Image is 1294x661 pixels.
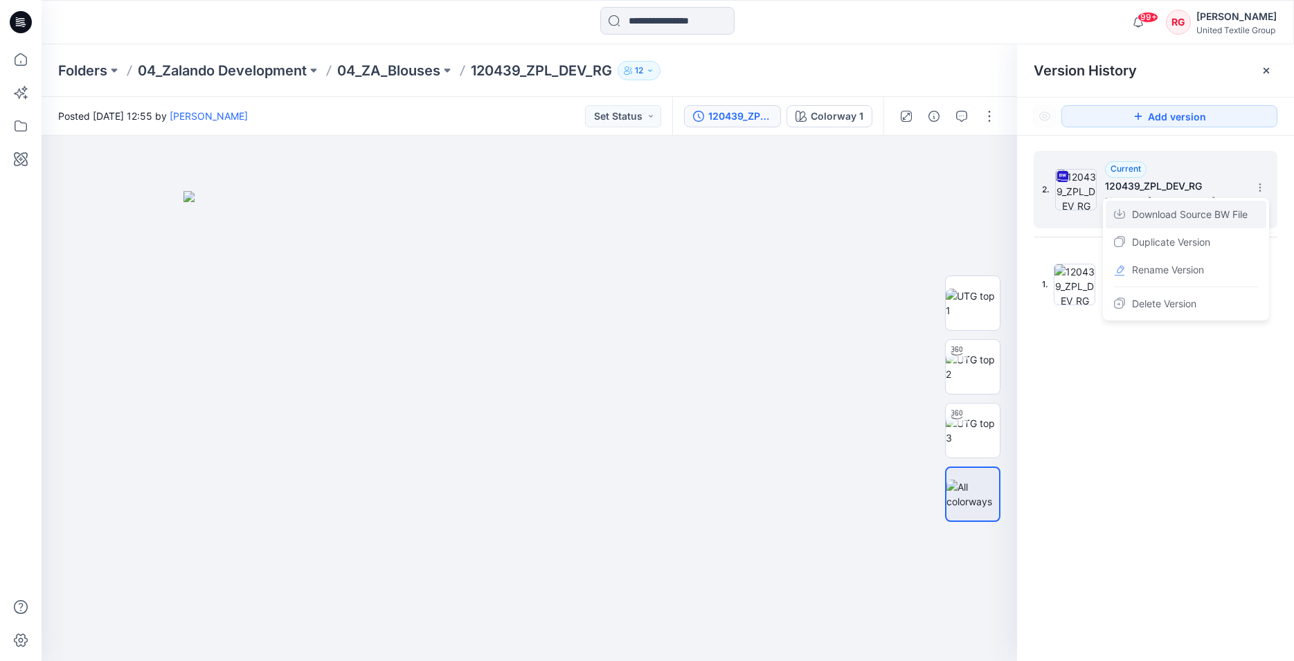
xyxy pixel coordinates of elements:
[1061,105,1277,127] button: Add version
[923,105,945,127] button: Details
[1132,206,1248,223] span: Download Source BW File
[1132,234,1210,251] span: Duplicate Version
[58,61,107,80] a: Folders
[1105,178,1243,194] h5: 120439_ZPL_DEV_RG
[1034,105,1056,127] button: Show Hidden Versions
[946,352,1000,381] img: UTG top 2
[1132,296,1196,312] span: Delete Version
[138,61,307,80] a: 04_Zalando Development
[946,480,999,509] img: All colorways
[708,109,772,124] div: 120439_ZPL_DEV_RG
[58,109,248,123] span: Posted [DATE] 12:55 by
[1054,264,1095,305] img: 120439_ZPL_DEV_RG
[946,416,1000,445] img: UTG top 3
[787,105,872,127] button: Colorway 1
[1042,183,1050,196] span: 2.
[1042,278,1048,291] span: 1.
[1055,169,1097,210] img: 120439_ZPL_DEV_RG
[635,63,643,78] p: 12
[1111,163,1141,174] span: Current
[1105,194,1243,208] span: Posted by: Rita Garneliene
[1196,25,1277,35] div: United Textile Group
[811,109,863,124] div: Colorway 1
[946,289,1000,318] img: UTG top 1
[1132,262,1204,278] span: Rename Version
[618,61,661,80] button: 12
[1261,65,1272,76] button: Close
[170,110,248,122] a: [PERSON_NAME]
[471,61,612,80] p: 120439_ZPL_DEV_RG
[1034,62,1137,79] span: Version History
[337,61,440,80] a: 04_ZA_Blouses
[1166,10,1191,35] div: RG
[684,105,781,127] button: 120439_ZPL_DEV_RG
[1196,8,1277,25] div: [PERSON_NAME]
[1138,12,1158,23] span: 99+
